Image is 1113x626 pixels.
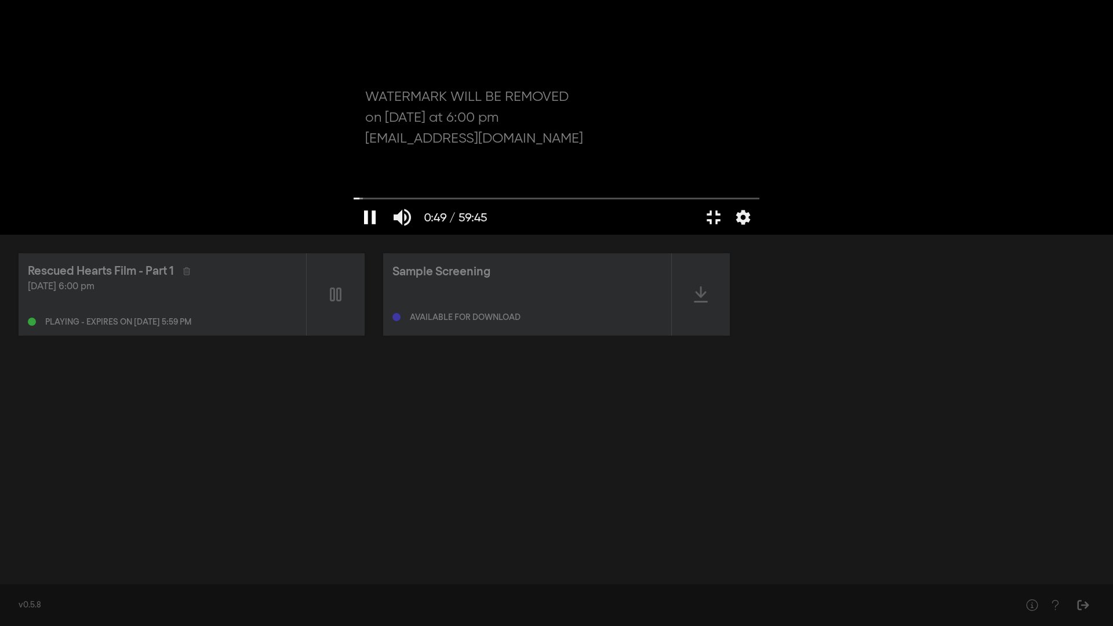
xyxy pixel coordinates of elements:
button: Mute [386,200,419,235]
div: Available for download [410,314,521,322]
button: Exit full screen [697,200,730,235]
button: Help [1020,594,1043,617]
div: Playing - expires on [DATE] 5:59 pm [45,318,191,326]
button: More settings [730,200,756,235]
button: Help [1043,594,1067,617]
button: 0:49 / 59:45 [419,200,493,235]
div: [DATE] 6:00 pm [28,280,297,294]
button: Sign Out [1071,594,1094,617]
div: Rescued Hearts Film - Part 1 [28,263,174,280]
div: v0.5.8 [19,599,997,612]
button: Pause [354,200,386,235]
div: Sample Screening [392,263,490,281]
